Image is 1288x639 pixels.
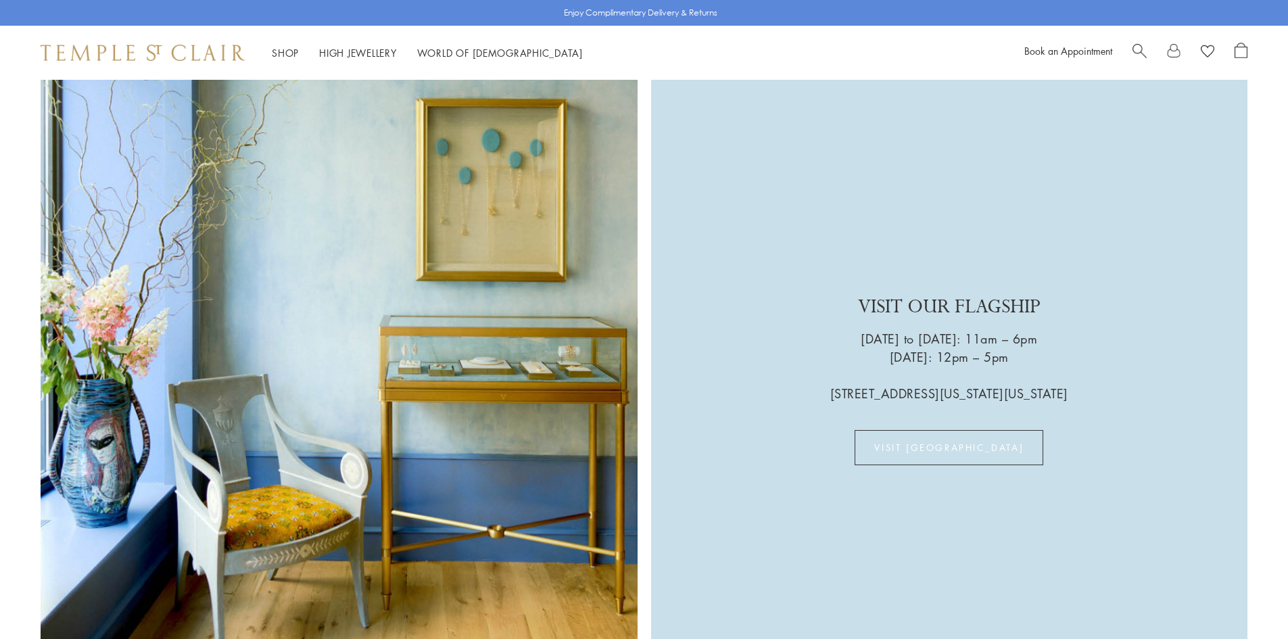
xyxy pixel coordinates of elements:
a: View Wishlist [1201,43,1214,63]
p: VISIT OUR FLAGSHIP [858,291,1041,330]
p: [STREET_ADDRESS][US_STATE][US_STATE] [830,366,1068,403]
p: Enjoy Complimentary Delivery & Returns [564,6,717,20]
a: ShopShop [272,46,299,60]
a: High JewelleryHigh Jewellery [319,46,397,60]
img: Temple St. Clair [41,45,245,61]
a: Open Shopping Bag [1235,43,1247,63]
a: Search [1132,43,1147,63]
a: World of [DEMOGRAPHIC_DATA]World of [DEMOGRAPHIC_DATA] [417,46,583,60]
a: Book an Appointment [1024,44,1112,57]
p: [DATE] to [DATE]: 11am – 6pm [DATE]: 12pm – 5pm [861,330,1037,366]
a: VISIT [GEOGRAPHIC_DATA] [855,430,1043,465]
nav: Main navigation [272,45,583,62]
